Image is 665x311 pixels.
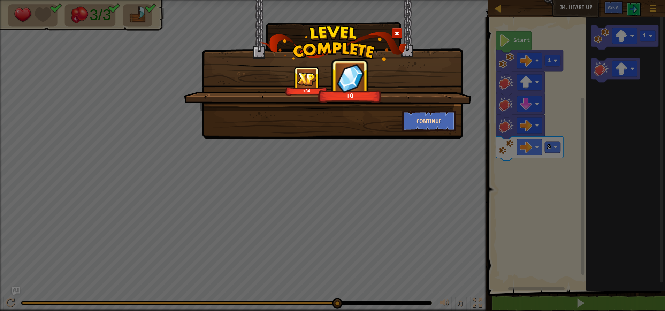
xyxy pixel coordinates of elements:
[337,63,364,92] img: reward_icon_gems.png
[402,111,456,131] button: Continue
[297,72,316,86] img: reward_icon_xp.png
[287,88,326,93] div: +34
[320,92,380,100] div: +0
[258,26,407,61] img: level_complete.png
